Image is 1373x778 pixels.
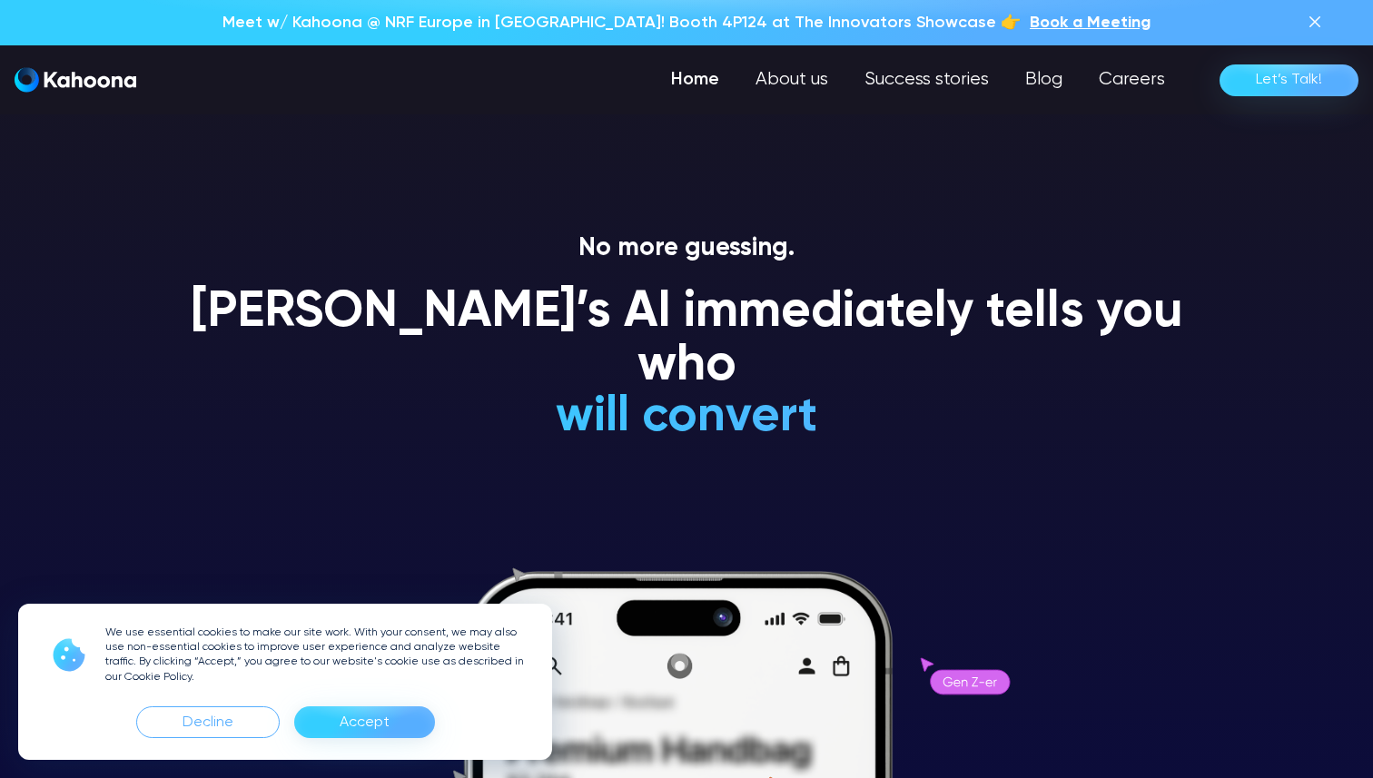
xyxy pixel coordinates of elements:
p: We use essential cookies to make our site work. With your consent, we may also use non-essential ... [105,625,530,684]
div: Accept [294,706,435,738]
div: Let’s Talk! [1256,65,1322,94]
h1: [PERSON_NAME]’s AI immediately tells you who [169,286,1204,394]
a: Home [653,62,737,98]
g: Gen Z-er [943,677,997,687]
a: Careers [1081,62,1183,98]
span: Book a Meeting [1030,15,1151,31]
div: Accept [340,708,390,737]
a: Book a Meeting [1030,11,1151,34]
a: Success stories [846,62,1007,98]
a: Blog [1007,62,1081,98]
img: Kahoona logo white [15,67,136,93]
h1: will convert [420,390,954,444]
a: Let’s Talk! [1220,64,1358,96]
p: No more guessing. [169,233,1204,264]
a: home [15,67,136,94]
a: About us [737,62,846,98]
div: Decline [136,706,280,738]
div: Decline [183,708,233,737]
p: Meet w/ Kahoona @ NRF Europe in [GEOGRAPHIC_DATA]! Booth 4P124 at The Innovators Showcase 👉 [222,11,1021,34]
